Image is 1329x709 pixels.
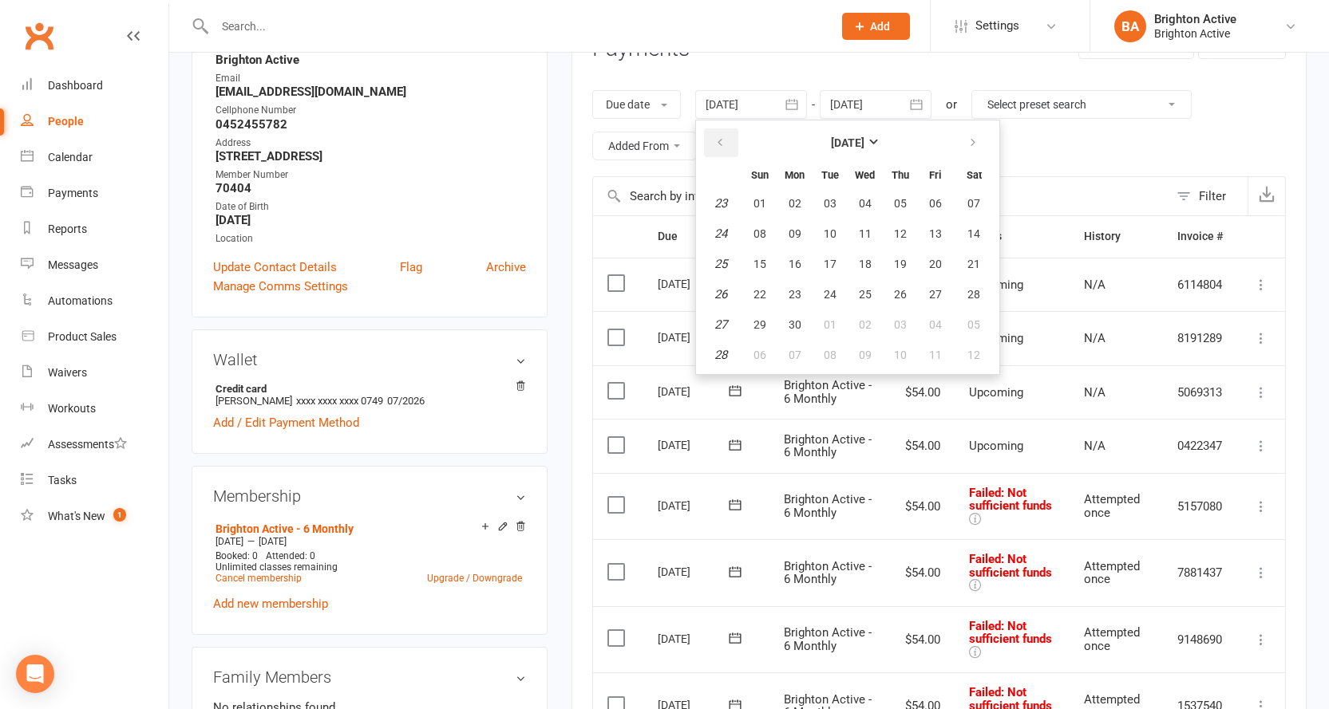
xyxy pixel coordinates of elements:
a: What's New1 [21,498,168,534]
a: Flag [400,258,422,277]
span: Brighton Active - 6 Monthly [784,378,872,406]
a: Reports [21,211,168,247]
div: Brighton Active [1154,12,1236,26]
span: 18 [859,258,872,270]
span: 20 [929,258,942,270]
a: Archive [486,258,526,277]
th: Invoice # [1163,216,1237,257]
button: 05 [954,310,995,339]
div: Email [216,71,526,86]
span: N/A [1084,385,1106,400]
button: Due date [592,90,681,119]
div: Payments [48,187,98,199]
span: 26 [894,288,907,301]
div: Cellphone Number [216,103,526,118]
button: 15 [743,250,777,278]
span: [DATE] [216,536,243,547]
span: 23 [789,288,801,301]
strong: 0452455782 [216,117,526,132]
div: Filter [1199,187,1226,206]
span: 02 [859,318,872,331]
span: 29 [753,318,766,331]
span: Attempted once [1084,492,1140,520]
small: Thursday [892,169,909,181]
div: Assessments [48,438,127,451]
div: Member Number [216,167,526,183]
span: 08 [753,227,766,240]
td: 7881437 [1163,539,1237,606]
em: 27 [714,317,727,332]
div: [DATE] [658,271,731,296]
span: 08 [824,349,837,361]
small: Monday [785,169,805,181]
button: 16 [778,250,812,278]
span: Brighton Active - 6 Monthly [784,559,872,587]
div: Messages [48,258,98,271]
button: 01 [813,310,847,339]
td: 9148690 [1163,606,1237,673]
span: 03 [894,318,907,331]
div: Reports [48,223,87,235]
div: [DATE] [658,325,731,349]
span: Brighton Active - 6 Monthly [784,625,872,653]
button: 17 [813,250,847,278]
button: 23 [778,280,812,309]
span: 1 [113,508,126,522]
li: [PERSON_NAME] [213,380,526,409]
button: 26 [884,280,917,309]
button: 25 [848,280,882,309]
button: 18 [848,250,882,278]
span: Brighton Active - 6 Monthly [784,432,872,460]
small: Saturday [967,169,982,181]
div: Open Intercom Messenger [16,655,54,693]
td: 6114804 [1163,258,1237,312]
strong: Brighton Active [216,53,526,67]
div: Workouts [48,402,96,415]
div: — [212,535,526,548]
strong: 70404 [216,181,526,195]
span: 24 [824,288,837,301]
small: Tuesday [821,169,839,181]
div: Calendar [48,151,93,163]
div: Tasks [48,474,77,486]
span: 28 [967,288,980,301]
span: 01 [753,197,766,210]
span: Attempted once [1084,625,1140,653]
span: Failed [969,486,1052,514]
button: 24 [813,280,847,309]
small: Sunday [751,169,769,181]
button: Add [842,13,910,40]
button: 14 [954,219,995,248]
button: 07 [778,341,812,369]
button: 12 [884,219,917,248]
button: 08 [743,219,777,248]
a: Update Contact Details [213,258,337,277]
button: 08 [813,341,847,369]
div: Brighton Active [1154,26,1236,41]
button: 03 [884,310,917,339]
span: Unlimited classes remaining [216,561,338,573]
td: $54.00 [886,419,955,473]
div: or [946,95,957,114]
em: 23 [714,196,727,211]
span: 25 [859,288,872,301]
strong: Credit card [216,383,518,395]
th: Due [643,216,769,257]
span: Brighton Active - 6 Monthly [784,492,872,520]
span: : Not sufficient funds [969,552,1052,580]
button: 11 [848,219,882,248]
span: N/A [1084,278,1106,292]
button: Filter [1169,177,1248,215]
div: [DATE] [658,626,731,651]
div: People [48,115,84,128]
a: Add new membership [213,597,328,611]
span: Failed [969,552,1052,580]
strong: [DATE] [831,136,864,149]
button: 10 [884,341,917,369]
button: 10 [813,219,847,248]
span: 04 [929,318,942,331]
button: 13 [919,219,952,248]
span: Booked: 0 [216,550,258,561]
button: 19 [884,250,917,278]
div: Product Sales [48,330,117,343]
